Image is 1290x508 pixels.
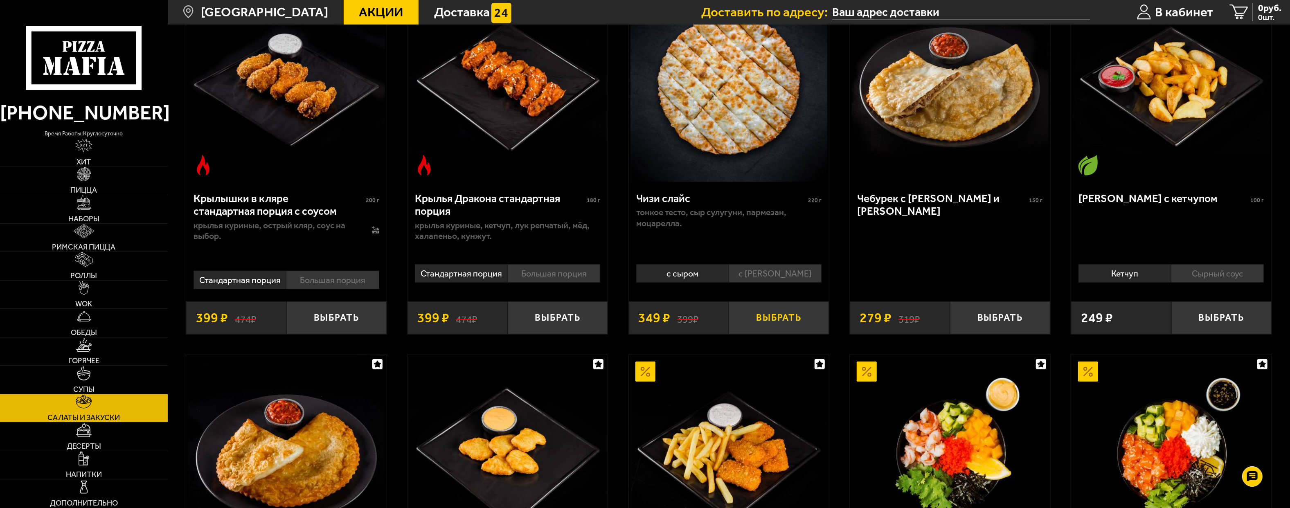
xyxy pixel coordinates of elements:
[415,220,600,242] p: крылья куриные, кетчуп, лук репчатый, мёд, халапеньо, кунжут.
[635,362,655,382] img: Акционный
[417,311,449,325] span: 399 ₽
[47,414,120,422] span: Салаты и закуски
[50,499,118,507] span: Дополнительно
[235,311,256,325] s: 474 ₽
[636,192,806,205] div: Чизи слайс
[73,386,95,393] span: Супы
[729,264,822,283] li: с [PERSON_NAME]
[366,197,379,204] span: 200 г
[415,192,585,218] div: Крылья Дракона стандартная порция
[832,5,1090,20] span: Санкт-Петербург, улица Тамбасова 4к2
[196,311,228,325] span: 399 ₽
[1258,13,1282,22] span: 0 шт.
[194,271,286,289] li: Стандартная порция
[832,5,1090,20] input: Ваш адрес доставки
[68,357,99,365] span: Горячее
[414,155,434,175] img: Острое блюдо
[75,300,92,308] span: WOK
[52,243,115,251] span: Римская пицца
[636,207,822,229] p: тонкое тесто, сыр сулугуни, пармезан, моцарелла.
[636,264,729,283] li: с сыром
[857,362,877,382] img: Акционный
[508,301,608,334] button: Выбрать
[1250,197,1264,204] span: 100 г
[201,6,328,19] span: [GEOGRAPHIC_DATA]
[950,301,1050,334] button: Выбрать
[1155,6,1213,19] span: В кабинет
[1078,192,1248,205] div: [PERSON_NAME] с кетчупом
[639,311,671,325] span: 349 ₽
[67,443,101,450] span: Десерты
[70,272,97,280] span: Роллы
[857,192,1027,218] div: Чебурек с [PERSON_NAME] и [PERSON_NAME]
[808,197,822,204] span: 220 г
[1258,3,1282,13] span: 0 руб.
[68,215,99,223] span: Наборы
[507,264,600,283] li: Большая порция
[898,311,920,325] s: 319 ₽
[701,6,832,19] span: Доставить по адресу:
[66,471,102,479] span: Напитки
[587,197,600,204] span: 180 г
[71,329,97,337] span: Обеды
[1171,301,1272,334] button: Выбрать
[1078,362,1098,382] img: Акционный
[407,259,608,291] div: 0
[629,259,829,291] div: 0
[286,271,379,289] li: Большая порция
[1078,264,1171,283] li: Кетчуп
[194,192,363,218] div: Крылышки в кляре стандартная порция c соусом
[860,311,892,325] span: 279 ₽
[491,3,511,23] img: 15daf4d41897b9f0e9f617042186c801.svg
[193,155,213,175] img: Острое блюдо
[286,301,387,334] button: Выбрать
[1081,311,1113,325] span: 249 ₽
[194,220,358,242] p: крылья куриные, острый кляр, соус на выбор.
[1029,197,1043,204] span: 150 г
[677,311,698,325] s: 399 ₽
[729,301,829,334] button: Выбрать
[70,187,97,194] span: Пицца
[1078,155,1098,175] img: Вегетарианское блюдо
[456,311,477,325] s: 474 ₽
[1171,264,1264,283] li: Сырный соус
[434,6,490,19] span: Доставка
[359,6,403,19] span: Акции
[415,264,507,283] li: Стандартная порция
[1071,259,1271,291] div: 0
[77,158,91,166] span: Хит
